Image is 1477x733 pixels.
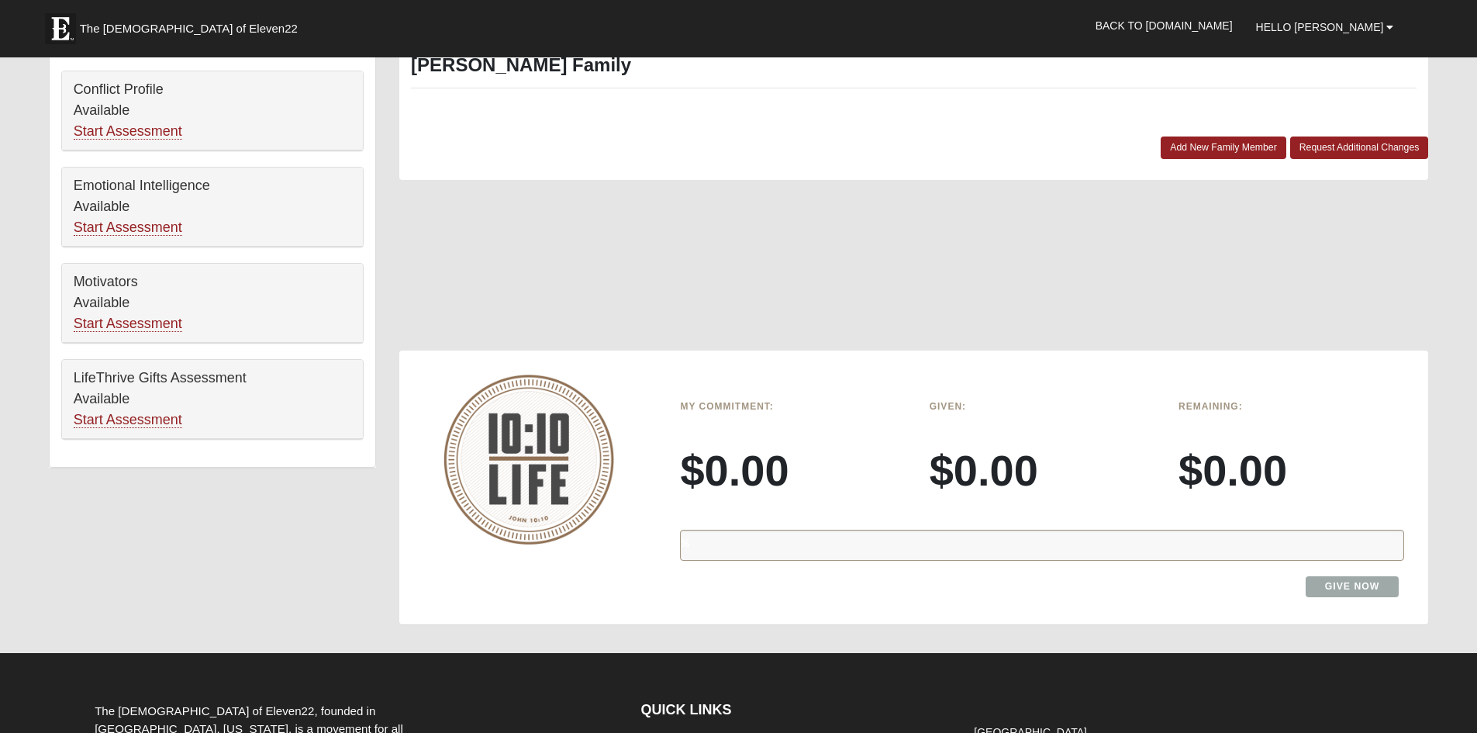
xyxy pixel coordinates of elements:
a: Start Assessment [74,316,182,332]
h6: My Commitment: [680,401,906,412]
a: Start Assessment [74,123,182,140]
h3: $0.00 [680,444,906,496]
img: Eleven22 logo [45,13,76,44]
a: Hello [PERSON_NAME] [1244,8,1406,47]
h6: Remaining: [1178,401,1404,412]
h4: QUICK LINKS [641,702,946,719]
a: The [DEMOGRAPHIC_DATA] of Eleven22 [37,5,347,44]
h6: Given: [930,401,1155,412]
span: Hello [PERSON_NAME] [1256,21,1384,33]
a: Start Assessment [74,220,182,236]
div: LifeThrive Gifts Assessment Available [62,360,363,439]
a: Request Additional Changes [1290,137,1429,159]
a: Start Assessment [74,412,182,428]
span: The [DEMOGRAPHIC_DATA] of Eleven22 [80,21,298,36]
a: Add New Family Member [1161,137,1286,159]
img: 10-10-Life-logo-round-no-scripture.png [443,375,614,545]
div: Conflict Profile Available [62,71,363,150]
a: Give Now [1306,576,1399,597]
h3: $0.00 [930,444,1155,496]
h3: [PERSON_NAME] Family [411,54,1417,77]
a: Back to [DOMAIN_NAME] [1084,6,1244,45]
div: Emotional Intelligence Available [62,168,363,247]
h3: $0.00 [1178,444,1404,496]
div: Motivators Available [62,264,363,343]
